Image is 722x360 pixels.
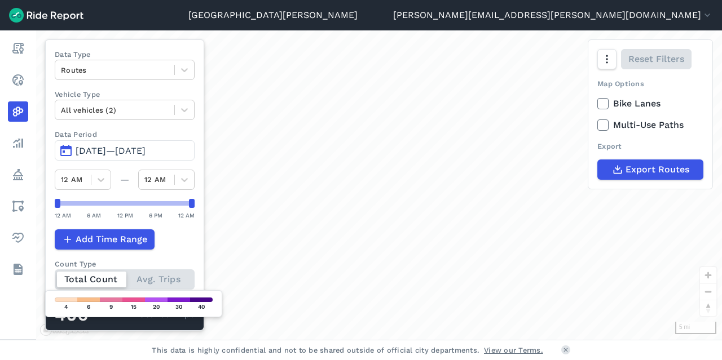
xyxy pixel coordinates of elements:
[9,8,83,23] img: Ride Report
[597,118,703,132] label: Multi-Use Paths
[8,101,28,122] a: Heatmaps
[46,299,204,330] div: Matched Trips
[484,345,543,355] a: View our Terms.
[55,229,155,250] button: Add Time Range
[626,163,689,176] span: Export Routes
[76,233,147,246] span: Add Time Range
[55,308,132,322] div: 406
[36,30,722,340] div: loading
[117,210,133,220] div: 12 PM
[621,49,692,69] button: Reset Filters
[111,173,138,186] div: —
[8,133,28,153] a: Analyze
[55,49,195,60] label: Data Type
[8,228,28,248] a: Health
[393,8,713,22] button: [PERSON_NAME][EMAIL_ADDRESS][PERSON_NAME][DOMAIN_NAME]
[597,78,703,89] div: Map Options
[8,165,28,185] a: Policy
[597,97,703,110] label: Bike Lanes
[149,210,162,220] div: 6 PM
[55,89,195,100] label: Vehicle Type
[628,52,684,66] span: Reset Filters
[8,38,28,59] a: Report
[87,210,101,220] div: 6 AM
[188,8,358,22] a: [GEOGRAPHIC_DATA][PERSON_NAME]
[8,70,28,90] a: Realtime
[55,140,195,161] button: [DATE]—[DATE]
[55,129,195,140] label: Data Period
[8,259,28,279] a: Datasets
[76,145,146,156] span: [DATE]—[DATE]
[55,259,195,269] div: Count Type
[597,159,703,180] button: Export Routes
[178,210,195,220] div: 12 AM
[597,141,703,152] div: Export
[8,196,28,216] a: Areas
[55,210,71,220] div: 12 AM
